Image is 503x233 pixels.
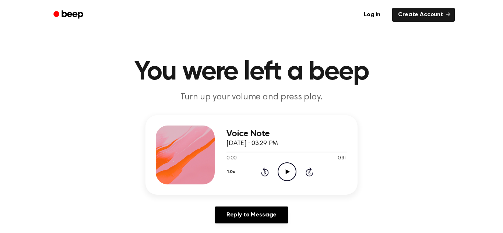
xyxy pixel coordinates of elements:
[226,155,236,162] span: 0:00
[226,166,238,178] button: 1.0x
[356,6,388,23] a: Log in
[338,155,347,162] span: 0:31
[215,206,288,223] a: Reply to Message
[110,91,393,103] p: Turn up your volume and press play.
[226,129,347,139] h3: Voice Note
[63,59,440,85] h1: You were left a beep
[48,8,90,22] a: Beep
[226,140,278,147] span: [DATE] · 03:29 PM
[392,8,455,22] a: Create Account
